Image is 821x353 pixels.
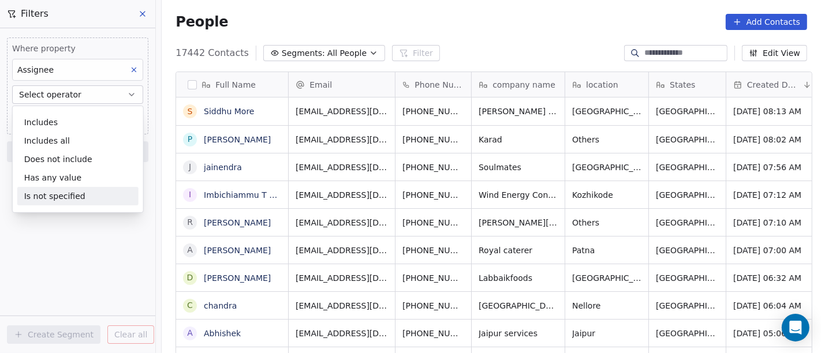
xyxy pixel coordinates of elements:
div: Email [289,72,395,97]
div: A [188,327,193,339]
span: company name [492,79,555,91]
span: [EMAIL_ADDRESS][DOMAIN_NAME] [296,217,388,228]
a: Abhishek [204,329,241,338]
span: [PHONE_NUMBER] [402,106,464,117]
div: Has any value [17,168,139,187]
span: People [176,13,228,31]
span: Created Date [747,79,800,91]
div: Full Name [176,72,288,97]
span: [GEOGRAPHIC_DATA] [656,106,719,117]
span: [PHONE_NUMBER] [402,272,464,284]
div: A [188,244,193,256]
div: c [187,299,193,311]
a: [PERSON_NAME] [204,135,271,144]
span: [DATE] 07:56 AM [733,162,809,173]
span: [PHONE_NUMBER] [402,134,464,145]
span: [DATE] 07:10 AM [733,217,809,228]
span: Phone Number [415,79,464,91]
div: Created Date [726,72,816,97]
a: [PERSON_NAME] [204,218,271,227]
span: [EMAIL_ADDRESS][DOMAIN_NAME] [296,272,388,284]
span: [GEOGRAPHIC_DATA] [656,272,719,284]
div: Open Intercom Messenger [782,314,809,341]
span: [DATE] 06:04 AM [733,300,809,311]
div: Phone Number [395,72,471,97]
span: Jaipur services [479,328,558,339]
div: I [189,189,191,201]
span: Labbaikfoods [479,272,558,284]
span: [EMAIL_ADDRESS][DOMAIN_NAME] [296,106,388,117]
span: Others [572,134,641,145]
span: Soulmates [479,162,558,173]
span: [GEOGRAPHIC_DATA] [656,300,719,311]
a: Imbichiammu T Mamu [204,190,294,200]
span: All People [327,47,367,59]
span: [PHONE_NUMBER] [402,300,464,311]
span: [EMAIL_ADDRESS][DOMAIN_NAME] [296,162,388,173]
span: [DATE] 05:06 AM [733,328,809,339]
span: [GEOGRAPHIC_DATA](NCR) [572,162,641,173]
span: [GEOGRAPHIC_DATA] [656,217,719,228]
span: [PHONE_NUMBER] [402,217,464,228]
span: [EMAIL_ADDRESS][DOMAIN_NAME] [296,300,388,311]
div: Includes [17,113,139,132]
span: [GEOGRAPHIC_DATA] [656,328,719,339]
div: R [187,216,193,228]
div: Does not include [17,150,139,168]
span: [GEOGRAPHIC_DATA] [656,245,719,256]
span: [GEOGRAPHIC_DATA] [656,162,719,173]
a: [PERSON_NAME] [204,273,271,283]
span: [DATE] 08:13 AM [733,106,809,117]
span: [GEOGRAPHIC_DATA] [572,272,641,284]
span: Others [572,217,641,228]
div: D [187,272,193,284]
span: [EMAIL_ADDRESS][DOMAIN_NAME] [296,134,388,145]
span: [GEOGRAPHIC_DATA] [479,300,558,311]
span: 17442 Contacts [176,46,249,60]
span: [PERSON_NAME][GEOGRAPHIC_DATA] [479,217,558,228]
a: [PERSON_NAME] [204,246,271,255]
span: States [670,79,695,91]
a: Siddhu More [204,107,254,116]
button: Add Contacts [726,14,807,30]
span: Jaipur [572,328,641,339]
span: [PERSON_NAME] Hospitality [479,106,558,117]
div: P [188,133,192,145]
span: Segments: [282,47,325,59]
span: [GEOGRAPHIC_DATA] [656,134,719,145]
div: location [565,72,648,97]
a: chandra [204,301,237,310]
div: Suggestions [13,113,143,205]
span: Email [309,79,332,91]
div: Includes all [17,132,139,150]
span: Nellore [572,300,641,311]
span: [DATE] 06:32 AM [733,272,809,284]
span: Patna [572,245,641,256]
span: [GEOGRAPHIC_DATA] [656,189,719,201]
span: [DATE] 07:00 AM [733,245,809,256]
span: Wind Energy Consultant in [GEOGRAPHIC_DATA] [479,189,558,201]
span: Royal caterer [479,245,558,256]
span: Karad [479,134,558,145]
button: Edit View [742,45,807,61]
div: company name [472,72,565,97]
span: [EMAIL_ADDRESS][DOMAIN_NAME] [296,328,388,339]
div: Is not specified [17,187,139,205]
span: [GEOGRAPHIC_DATA] [572,106,641,117]
span: [PHONE_NUMBER] [402,189,464,201]
span: [EMAIL_ADDRESS][DOMAIN_NAME] [296,189,388,201]
span: [PHONE_NUMBER] [402,162,464,173]
span: [DATE] 08:02 AM [733,134,809,145]
button: Filter [392,45,440,61]
div: j [189,161,191,173]
span: [PHONE_NUMBER] [402,328,464,339]
span: [PHONE_NUMBER] [402,245,464,256]
span: [EMAIL_ADDRESS][DOMAIN_NAME] [296,245,388,256]
a: jainendra [204,163,242,172]
span: Kozhikode [572,189,641,201]
span: Full Name [215,79,256,91]
span: location [586,79,618,91]
div: S [188,106,193,118]
div: States [649,72,726,97]
span: [DATE] 07:12 AM [733,189,809,201]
